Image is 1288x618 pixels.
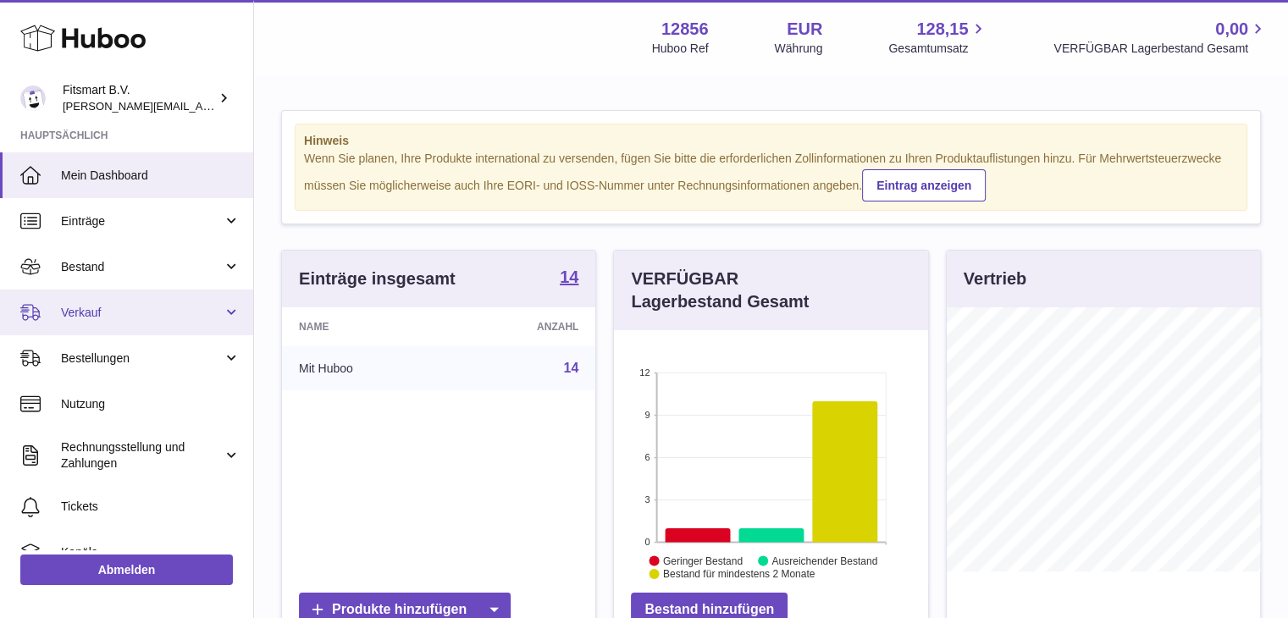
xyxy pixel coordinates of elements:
strong: Hinweis [304,133,1238,149]
th: Anzahl [451,307,595,346]
text: Geringer Bestand [663,555,743,566]
span: 0,00 [1215,18,1248,41]
text: 3 [645,494,650,505]
a: 14 [560,268,578,289]
text: 9 [645,410,650,420]
span: Bestellungen [61,350,223,367]
text: 0 [645,537,650,547]
th: Name [282,307,451,346]
span: Nutzung [61,396,240,412]
div: Wenn Sie planen, Ihre Produkte international zu versenden, fügen Sie bitte die erforderlichen Zol... [304,151,1238,201]
a: Abmelden [20,555,233,585]
span: Bestand [61,259,223,275]
text: 6 [645,452,650,462]
span: VERFÜGBAR Lagerbestand Gesamt [1053,41,1268,57]
span: 128,15 [916,18,968,41]
a: 0,00 VERFÜGBAR Lagerbestand Gesamt [1053,18,1268,57]
div: Fitsmart B.V. [63,82,215,114]
strong: 12856 [661,18,709,41]
a: Eintrag anzeigen [862,169,986,201]
span: Einträge [61,213,223,229]
span: [PERSON_NAME][EMAIL_ADDRESS][DOMAIN_NAME] [63,99,340,113]
h3: VERFÜGBAR Lagerbestand Gesamt [631,268,851,313]
a: 128,15 Gesamtumsatz [888,18,987,57]
span: Kanäle [61,544,240,560]
span: Verkauf [61,305,223,321]
h3: Vertrieb [964,268,1026,290]
img: jonathan@leaderoo.com [20,86,46,111]
text: 12 [640,367,650,378]
strong: EUR [787,18,822,41]
span: Gesamtumsatz [888,41,987,57]
text: Ausreichender Bestand [772,555,878,566]
text: Bestand für mindestens 2 Monate [663,568,815,580]
a: 14 [564,361,579,375]
div: Währung [775,41,823,57]
span: Mein Dashboard [61,168,240,184]
h3: Einträge insgesamt [299,268,456,290]
strong: 14 [560,268,578,285]
td: Mit Huboo [282,346,451,390]
div: Huboo Ref [652,41,709,57]
span: Tickets [61,499,240,515]
span: Rechnungsstellung und Zahlungen [61,439,223,472]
